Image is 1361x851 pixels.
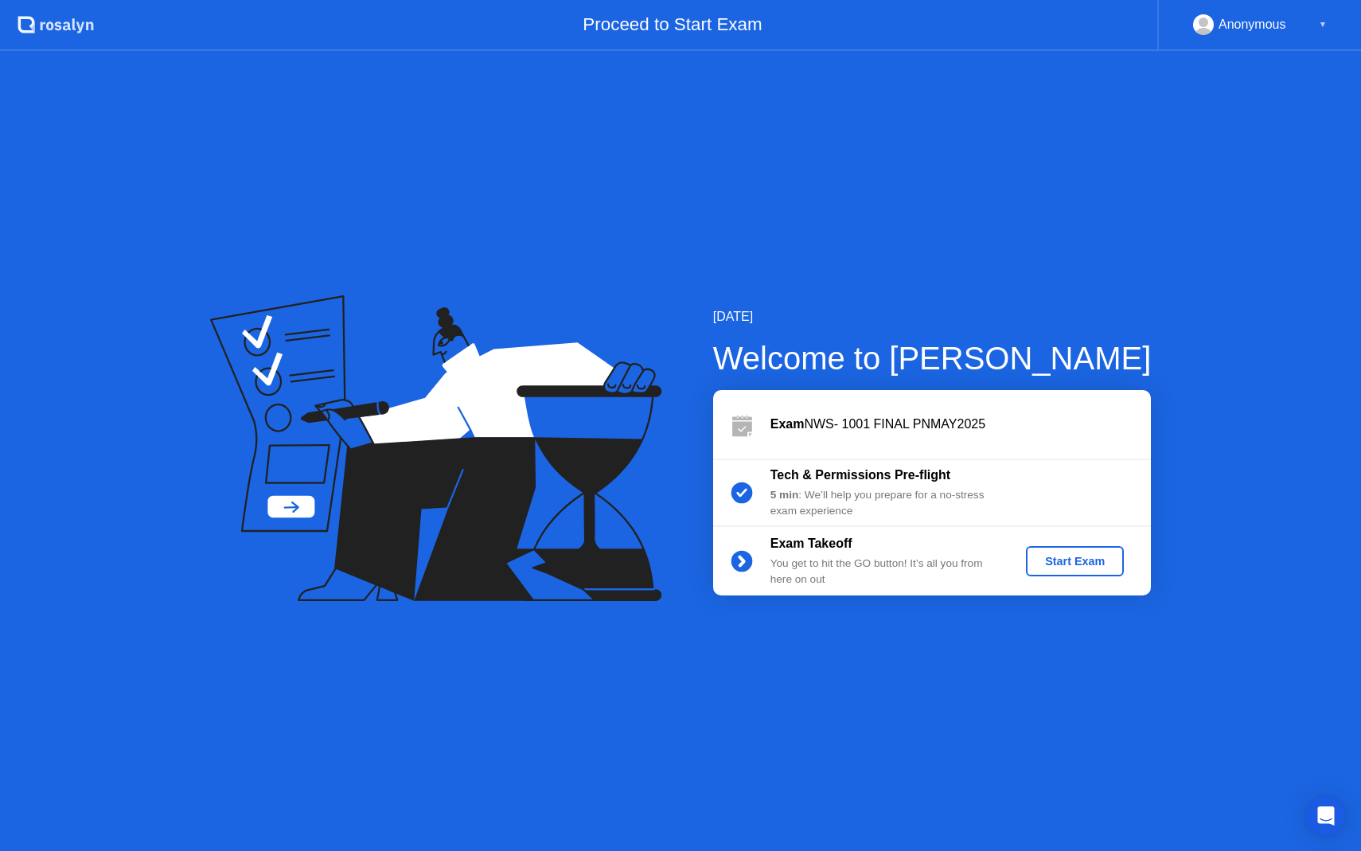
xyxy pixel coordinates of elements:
[770,537,852,550] b: Exam Takeoff
[1319,14,1327,35] div: ▼
[770,489,799,501] b: 5 min
[1026,546,1124,576] button: Start Exam
[770,468,950,482] b: Tech & Permissions Pre-flight
[1219,14,1286,35] div: Anonymous
[770,417,805,431] b: Exam
[1032,555,1117,568] div: Start Exam
[1307,797,1345,835] div: Open Intercom Messenger
[770,487,1000,520] div: : We’ll help you prepare for a no-stress exam experience
[770,415,1151,434] div: NWS- 1001 FINAL PNMAY2025
[713,334,1152,382] div: Welcome to [PERSON_NAME]
[713,307,1152,326] div: [DATE]
[770,556,1000,588] div: You get to hit the GO button! It’s all you from here on out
